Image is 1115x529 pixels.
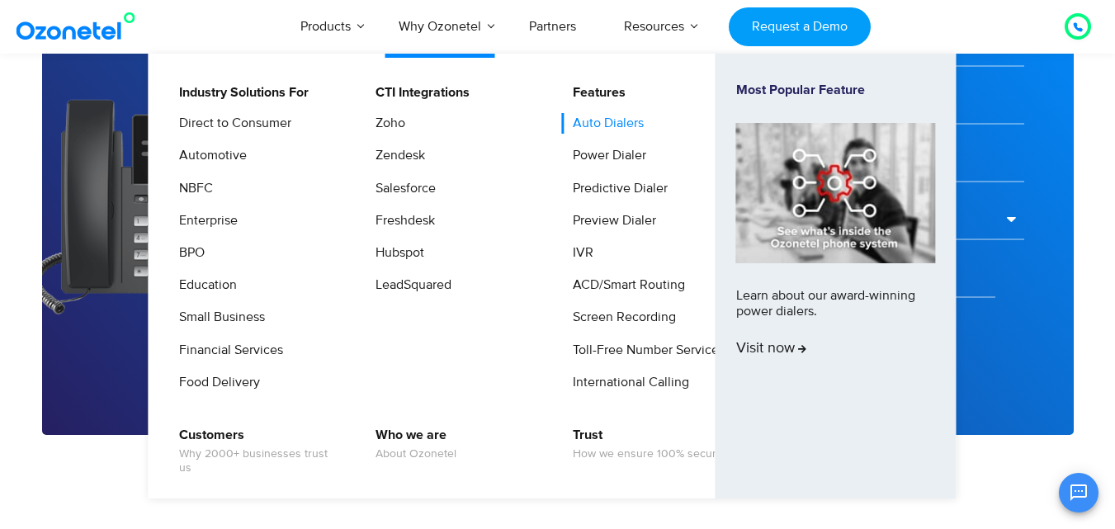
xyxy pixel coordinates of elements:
[168,340,286,361] a: Financial Services
[168,113,294,134] a: Direct to Consumer
[562,243,596,263] a: IVR
[562,113,646,134] a: Auto Dialers
[736,340,806,358] span: Visit now
[365,113,408,134] a: Zoho
[562,275,687,295] a: ACD/Smart Routing
[365,210,437,231] a: Freshdesk
[562,178,670,199] a: Predictive Dialer
[562,307,678,328] a: Screen Recording
[562,340,727,361] a: Toll-Free Number Services
[729,7,870,46] a: Request a Demo
[179,447,342,475] span: Why 2000+ businesses trust us
[168,425,344,478] a: CustomersWhy 2000+ businesses trust us
[168,145,249,166] a: Automotive
[168,178,215,199] a: NBFC
[376,447,456,461] span: About Ozonetel
[736,83,936,470] a: Most Popular FeatureLearn about our award-winning power dialers.Visit now
[168,243,207,263] a: BPO
[168,83,311,103] a: Industry Solutions For
[562,372,692,393] a: International Calling
[168,210,240,231] a: Enterprise
[365,243,427,263] a: Hubspot
[736,123,936,262] img: phone-system-min.jpg
[562,210,659,231] a: Preview Dialer
[365,83,472,103] a: CTI Integrations
[562,425,730,464] a: TrustHow we ensure 100% security
[365,178,438,199] a: Salesforce
[365,425,459,464] a: Who we areAbout Ozonetel
[562,145,649,166] a: Power Dialer
[168,307,267,328] a: Small Business
[365,275,454,295] a: LeadSquared
[168,275,239,295] a: Education
[365,145,428,166] a: Zendesk
[1059,473,1098,512] button: Open chat
[562,83,628,103] a: Features
[168,372,262,393] a: Food Delivery
[573,447,728,461] span: How we ensure 100% security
